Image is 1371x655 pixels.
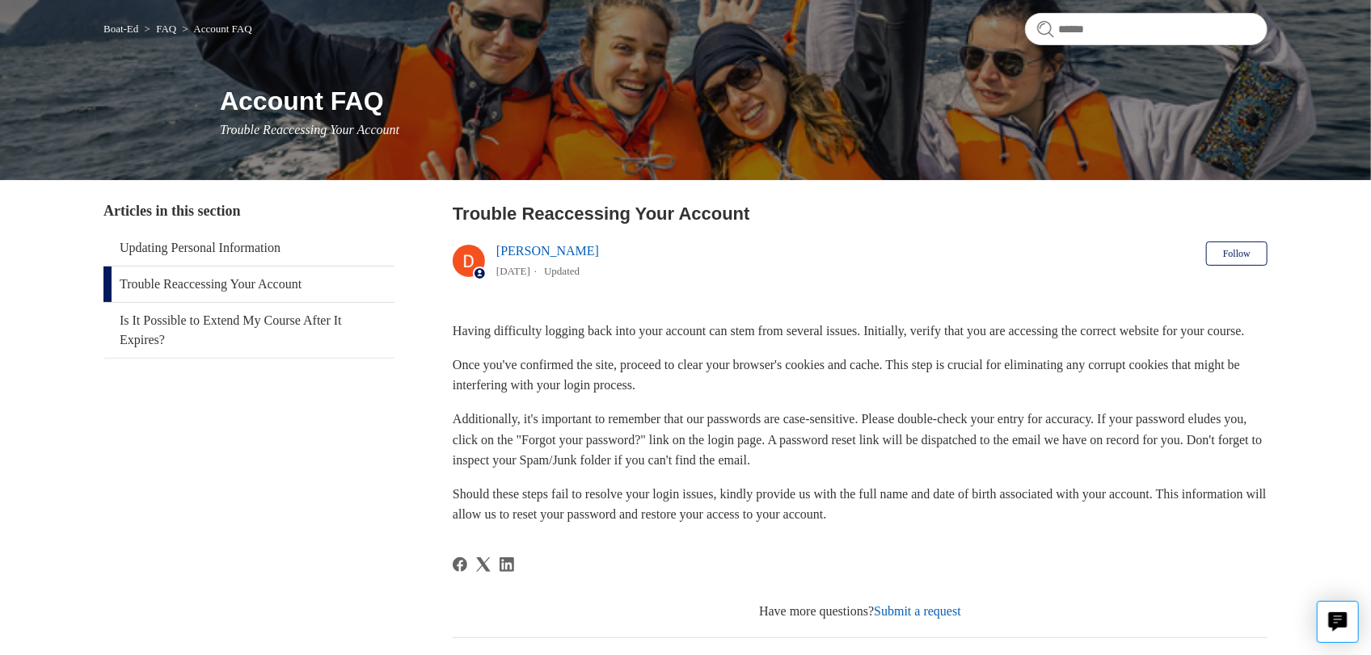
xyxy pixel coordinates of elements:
a: LinkedIn [500,557,514,572]
a: Trouble Reaccessing Your Account [103,267,394,302]
p: Having difficulty logging back into your account can stem from several issues. Initially, verify ... [453,321,1268,342]
a: [PERSON_NAME] [496,244,599,258]
svg: Share this page on Facebook [453,557,467,572]
li: FAQ [141,23,179,35]
a: Account FAQ [193,23,251,35]
p: Should these steps fail to resolve your login issues, kindly provide us with the full name and da... [453,484,1268,525]
a: Updating Personal Information [103,230,394,266]
a: Is It Possible to Extend My Course After It Expires? [103,303,394,358]
svg: Share this page on X Corp [476,557,491,572]
a: FAQ [156,23,176,35]
a: Boat-Ed [103,23,138,35]
a: Submit a request [874,604,961,618]
p: Once you've confirmed the site, proceed to clear your browser's cookies and cache. This step is c... [453,355,1268,396]
input: Search [1025,13,1268,45]
button: Follow Article [1206,241,1268,266]
svg: Share this page on LinkedIn [500,557,514,572]
h1: Account FAQ [220,82,1268,120]
li: Boat-Ed [103,23,141,35]
span: Articles in this section [103,203,240,219]
button: Live chat [1317,601,1359,643]
span: Trouble Reaccessing Your Account [220,123,399,136]
time: 03/01/2024, 15:55 [496,265,530,277]
li: Updated [544,265,580,277]
li: Account FAQ [179,23,251,35]
h2: Trouble Reaccessing Your Account [453,200,1268,227]
a: Facebook [453,557,467,572]
a: X Corp [476,557,491,572]
p: Additionally, it's important to remember that our passwords are case-sensitive. Please double-che... [453,409,1268,471]
div: Have more questions? [453,602,1268,621]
